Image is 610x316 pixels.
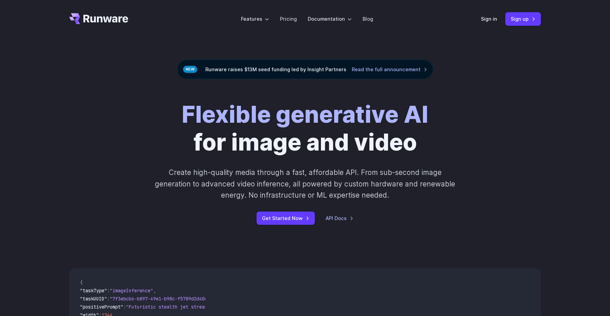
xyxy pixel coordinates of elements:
[107,288,110,294] span: :
[154,167,456,201] p: Create high-quality media through a fast, affordable API. From sub-second image generation to adv...
[110,296,213,302] span: "7f3ebcb6-b897-49e1-b98c-f5789d2d40d7"
[182,101,428,156] h1: for image and video
[177,60,433,79] div: Runware raises $13M seed funding led by Insight Partners
[69,13,128,24] a: Go to /
[241,15,269,23] label: Features
[110,288,153,294] span: "imageInference"
[308,15,352,23] label: Documentation
[80,288,107,294] span: "taskType"
[481,15,497,23] a: Sign in
[80,296,107,302] span: "taskUUID"
[505,12,541,25] a: Sign up
[257,212,315,225] a: Get Started Now
[326,214,353,222] a: API Docs
[280,15,297,23] a: Pricing
[352,65,427,73] a: Read the full announcement
[123,304,126,310] span: :
[363,15,373,23] a: Blog
[182,100,428,128] strong: Flexible generative AI
[153,288,156,294] span: ,
[80,279,83,285] span: {
[80,304,123,310] span: "positivePrompt"
[107,296,110,302] span: :
[126,304,373,310] span: "Futuristic stealth jet streaking through a neon-lit cityscape with glowing purple exhaust"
